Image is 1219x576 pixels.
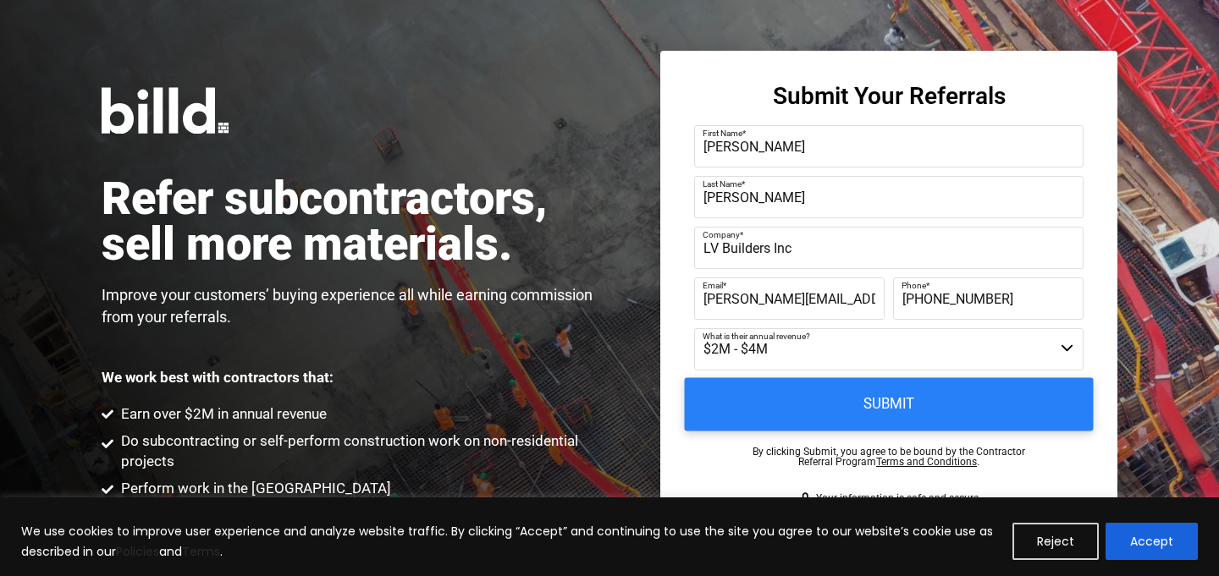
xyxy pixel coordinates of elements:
[116,543,159,560] a: Policies
[703,281,723,290] span: Email
[21,521,1000,562] p: We use cookies to improve user experience and analyze website traffic. By clicking “Accept” and c...
[102,176,609,267] h1: Refer subcontractors, sell more materials.
[812,492,979,504] span: Your information is safe and secure
[902,281,926,290] span: Phone
[876,456,977,468] a: Terms and Conditions
[102,370,334,385] p: We work best with contractors that:
[703,129,742,138] span: First Name
[703,230,740,239] span: Company
[1012,523,1099,560] button: Reject
[117,431,610,472] span: Do subcontracting or self-perform construction work on non-residential projects
[685,378,1094,431] input: Submit
[117,404,327,425] span: Earn over $2M in annual revenue
[117,479,391,499] span: Perform work in the [GEOGRAPHIC_DATA]
[182,543,220,560] a: Terms
[773,85,1006,108] h3: Submit Your Referrals
[1106,523,1198,560] button: Accept
[703,179,742,189] span: Last Name
[102,284,609,328] p: Improve your customers’ buying experience all while earning commission from your referrals.
[753,447,1025,467] p: By clicking Submit, you agree to be bound by the Contractor Referral Program .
